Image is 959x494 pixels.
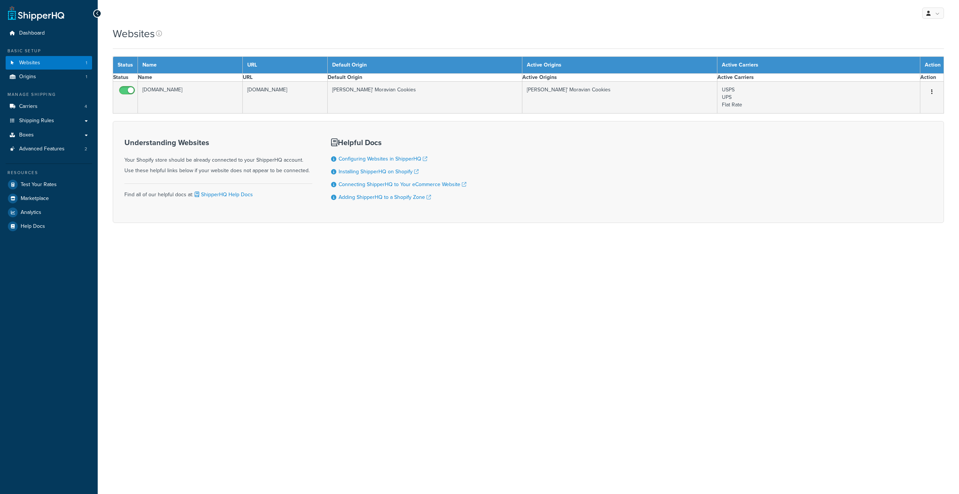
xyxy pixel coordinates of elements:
[138,74,243,82] th: Name
[6,178,92,191] a: Test Your Rates
[6,128,92,142] a: Boxes
[243,74,328,82] th: URL
[339,168,419,176] a: Installing ShipperHQ on Shopify
[124,183,312,200] div: Find all of our helpful docs at:
[331,138,466,147] h3: Helpful Docs
[19,118,54,124] span: Shipping Rules
[138,57,243,74] th: Name
[19,30,45,36] span: Dashboard
[522,74,717,82] th: Active Origins
[6,56,92,70] a: Websites 1
[243,57,328,74] th: URL
[243,82,328,114] td: [DOMAIN_NAME]
[113,26,155,41] h1: Websites
[21,209,41,216] span: Analytics
[124,138,312,147] h3: Understanding Websites
[6,26,92,40] a: Dashboard
[6,142,92,156] li: Advanced Features
[6,70,92,84] a: Origins 1
[6,220,92,233] a: Help Docs
[19,103,38,110] span: Carriers
[21,223,45,230] span: Help Docs
[327,82,522,114] td: [PERSON_NAME]' Moravian Cookies
[6,142,92,156] a: Advanced Features 2
[6,206,92,219] a: Analytics
[86,74,87,80] span: 1
[920,57,944,74] th: Action
[19,132,34,138] span: Boxes
[339,180,466,188] a: Connecting ShipperHQ to Your eCommerce Website
[85,103,87,110] span: 4
[85,146,87,152] span: 2
[86,60,87,66] span: 1
[21,182,57,188] span: Test Your Rates
[6,91,92,98] div: Manage Shipping
[21,195,49,202] span: Marketplace
[138,82,243,114] td: [DOMAIN_NAME]
[339,193,431,201] a: Adding ShipperHQ to a Shopify Zone
[6,48,92,54] div: Basic Setup
[6,114,92,128] a: Shipping Rules
[113,57,138,74] th: Status
[6,70,92,84] li: Origins
[6,100,92,114] a: Carriers 4
[327,57,522,74] th: Default Origin
[8,6,64,21] a: ShipperHQ Home
[6,170,92,176] div: Resources
[19,146,65,152] span: Advanced Features
[522,82,717,114] td: [PERSON_NAME]' Moravian Cookies
[6,56,92,70] li: Websites
[124,138,312,176] div: Your Shopify store should be already connected to your ShipperHQ account. Use these helpful links...
[522,57,717,74] th: Active Origins
[6,100,92,114] li: Carriers
[327,74,522,82] th: Default Origin
[19,74,36,80] span: Origins
[6,192,92,205] a: Marketplace
[339,155,427,163] a: Configuring Websites in ShipperHQ
[193,191,253,199] a: ShipperHQ Help Docs
[19,60,40,66] span: Websites
[717,82,920,114] td: USPS UPS Flat Rate
[717,74,920,82] th: Active Carriers
[717,57,920,74] th: Active Carriers
[113,74,138,82] th: Status
[920,74,944,82] th: Action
